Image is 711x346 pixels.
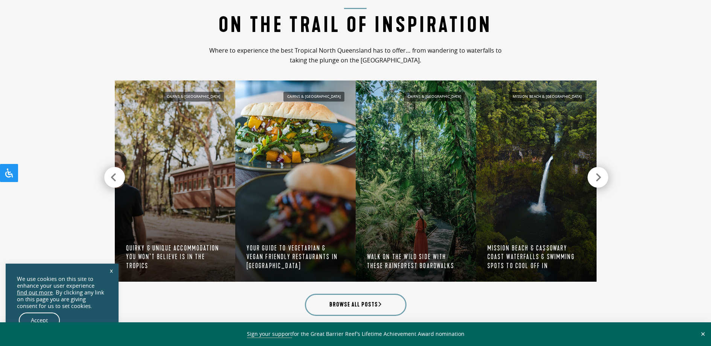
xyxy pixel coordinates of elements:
[235,80,356,282] a: Lukure Caff Paninis Cairns & [GEOGRAPHIC_DATA] Your guide to vegetarian & vegan friendly restaura...
[19,313,60,328] a: Accept
[106,262,117,279] a: x
[356,80,476,282] a: daintree rainforest boardwalk Cairns & [GEOGRAPHIC_DATA] Walk on the wild side with these rainfor...
[202,46,509,65] p: Where to experience the best Tropical North Queensland has to offer… from wandering to waterfalls...
[17,276,107,310] div: We use cookies on this site to enhance your user experience . By clicking any link on this page y...
[247,330,464,338] span: for the Great Barrier Reef’s Lifetime Achievement Award nomination
[115,80,235,282] a: undara train carriage accommodation Cairns & [GEOGRAPHIC_DATA] Quirky & unique accommodation you ...
[247,330,292,338] a: Sign your support
[202,8,509,38] h2: On the Trail of Inspiration
[5,168,14,178] svg: Open Accessibility Panel
[699,331,707,337] button: Close
[476,80,597,282] a: nandroya falls atherton tablelands Mission Beach & [GEOGRAPHIC_DATA] Mission Beach & Cassowary Co...
[17,289,53,296] a: find out more
[305,294,407,316] a: Browse all posts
